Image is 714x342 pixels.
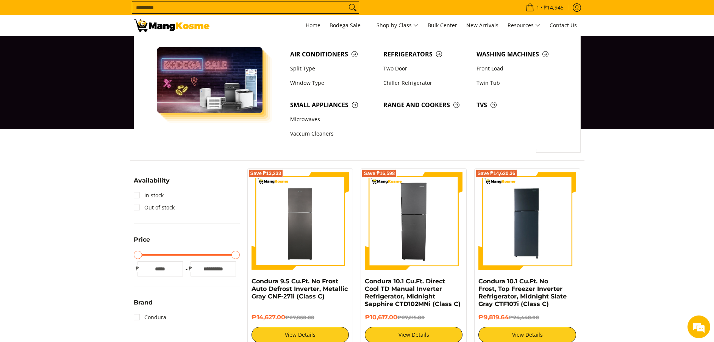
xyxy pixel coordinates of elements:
[542,5,565,10] span: ₱14,945
[364,171,395,176] span: Save ₱16,598
[473,98,566,112] a: TVs
[380,76,473,90] a: Chiller Refrigerator
[424,15,461,36] a: Bulk Center
[252,314,349,321] h6: ₱14,627.00
[134,300,153,306] span: Brand
[250,171,281,176] span: Save ₱13,233
[478,278,567,308] a: Condura 10.1 Cu.Ft. No Frost, Top Freezer Inverter Refrigerator, Midnight Slate Gray CTF107i (Cla...
[290,100,376,110] span: Small Appliances
[306,22,320,29] span: Home
[380,61,473,76] a: Two Door
[134,178,170,184] span: Availability
[157,47,263,113] img: Bodega Sale
[330,21,367,30] span: Bodega Sale
[134,311,166,323] a: Condura
[477,100,562,110] span: TVs
[508,21,541,30] span: Resources
[477,50,562,59] span: Washing Machines
[428,22,457,29] span: Bulk Center
[466,22,498,29] span: New Arrivals
[134,178,170,189] summary: Open
[509,314,539,320] del: ₱24,440.00
[134,237,150,248] summary: Open
[535,5,541,10] span: 1
[365,278,461,308] a: Condura 10.1 Cu.Ft. Direct Cool TD Manual Inverter Refrigerator, Midnight Sapphire CTD102MNi (Cla...
[286,47,380,61] a: Air Conditioners
[473,47,566,61] a: Washing Machines
[478,314,576,321] h6: ₱9,819.64
[286,76,380,90] a: Window Type
[134,237,150,243] span: Price
[187,265,194,272] span: ₱
[134,300,153,311] summary: Open
[383,50,469,59] span: Refrigerators
[365,314,462,321] h6: ₱10,617.00
[252,172,349,270] img: Condura 9.5 Cu.Ft. No Frost Auto Defrost Inverter, Metallic Gray CNF-271i (Class C)
[473,61,566,76] a: Front Load
[478,172,576,270] img: Condura 10.1 Cu.Ft. No Frost, Top Freezer Inverter Refrigerator, Midnight Slate Gray CTF107i (Cla...
[326,15,371,36] a: Bodega Sale
[134,19,209,32] img: Class C Home &amp; Business Appliances: Up to 70% Off l Mang Kosme
[285,314,314,320] del: ₱27,860.00
[347,2,359,13] button: Search
[286,127,380,141] a: Vaccum Cleaners
[286,61,380,76] a: Split Type
[134,265,141,272] span: ₱
[134,189,164,201] a: In stock
[302,15,324,36] a: Home
[546,15,581,36] a: Contact Us
[383,100,469,110] span: Range and Cookers
[397,314,425,320] del: ₱27,215.00
[252,278,348,300] a: Condura 9.5 Cu.Ft. No Frost Auto Defrost Inverter, Metallic Gray CNF-271i (Class C)
[286,112,380,126] a: Microwaves
[380,47,473,61] a: Refrigerators
[550,22,577,29] span: Contact Us
[377,21,419,30] span: Shop by Class
[477,171,515,176] span: Save ₱14,620.36
[365,172,462,270] img: Condura 10.1 Cu.Ft. Direct Cool TD Manual Inverter Refrigerator, Midnight Sapphire CTD102MNi (Cla...
[380,98,473,112] a: Range and Cookers
[373,15,422,36] a: Shop by Class
[217,15,581,36] nav: Main Menu
[290,50,376,59] span: Air Conditioners
[462,15,502,36] a: New Arrivals
[134,201,175,214] a: Out of stock
[504,15,544,36] a: Resources
[473,76,566,90] a: Twin Tub
[523,3,566,12] span: •
[286,98,380,112] a: Small Appliances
